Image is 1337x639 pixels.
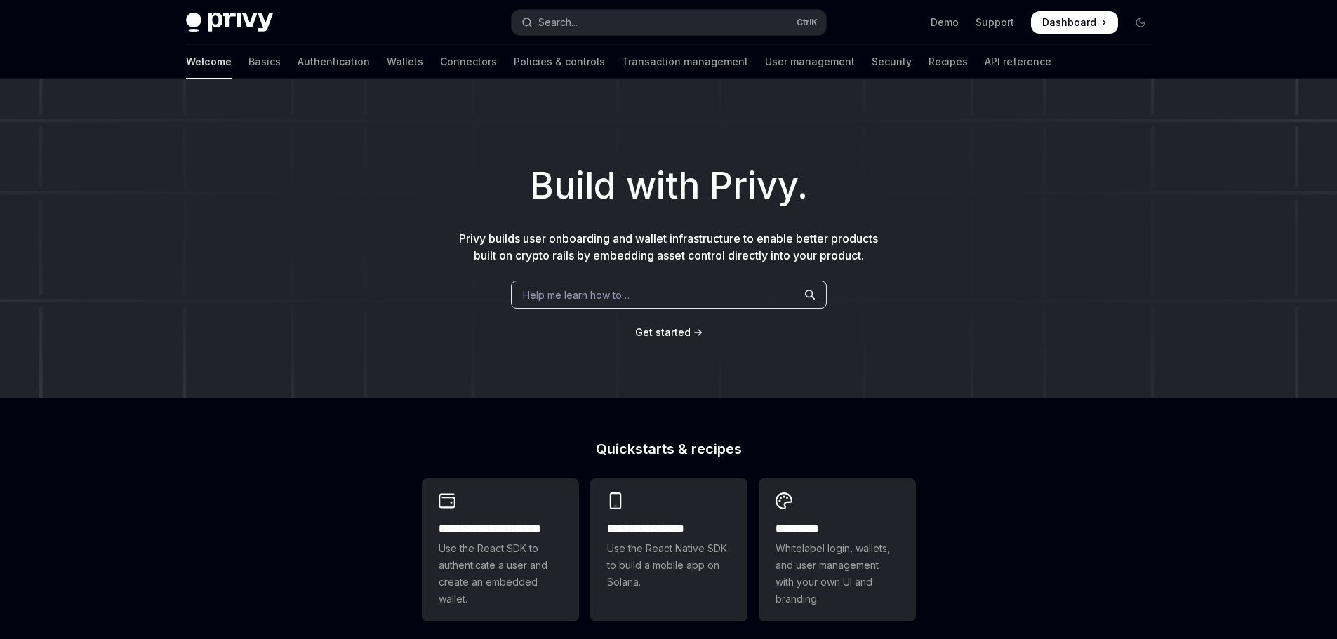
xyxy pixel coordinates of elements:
[985,45,1051,79] a: API reference
[298,45,370,79] a: Authentication
[22,159,1315,213] h1: Build with Privy.
[186,13,273,32] img: dark logo
[635,325,691,339] a: Get started
[440,45,497,79] a: Connectors
[929,45,968,79] a: Recipes
[1031,11,1118,34] a: Dashboard
[931,15,959,29] a: Demo
[422,442,916,456] h2: Quickstarts & recipes
[523,288,630,302] span: Help me learn how to…
[776,540,899,607] span: Whitelabel login, wallets, and user management with your own UI and branding.
[439,540,562,607] span: Use the React SDK to authenticate a user and create an embedded wallet.
[607,540,731,591] span: Use the React Native SDK to build a mobile app on Solana.
[186,45,232,79] a: Welcome
[538,14,578,31] div: Search...
[248,45,281,79] a: Basics
[1129,11,1152,34] button: Toggle dark mode
[872,45,912,79] a: Security
[1042,15,1096,29] span: Dashboard
[387,45,423,79] a: Wallets
[759,478,916,621] a: **** *****Whitelabel login, wallets, and user management with your own UI and branding.
[797,17,818,28] span: Ctrl K
[459,231,878,262] span: Privy builds user onboarding and wallet infrastructure to enable better products built on crypto ...
[635,326,691,338] span: Get started
[765,45,855,79] a: User management
[590,478,747,621] a: **** **** **** ***Use the React Native SDK to build a mobile app on Solana.
[622,45,748,79] a: Transaction management
[976,15,1014,29] a: Support
[512,10,826,35] button: Open search
[514,45,605,79] a: Policies & controls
